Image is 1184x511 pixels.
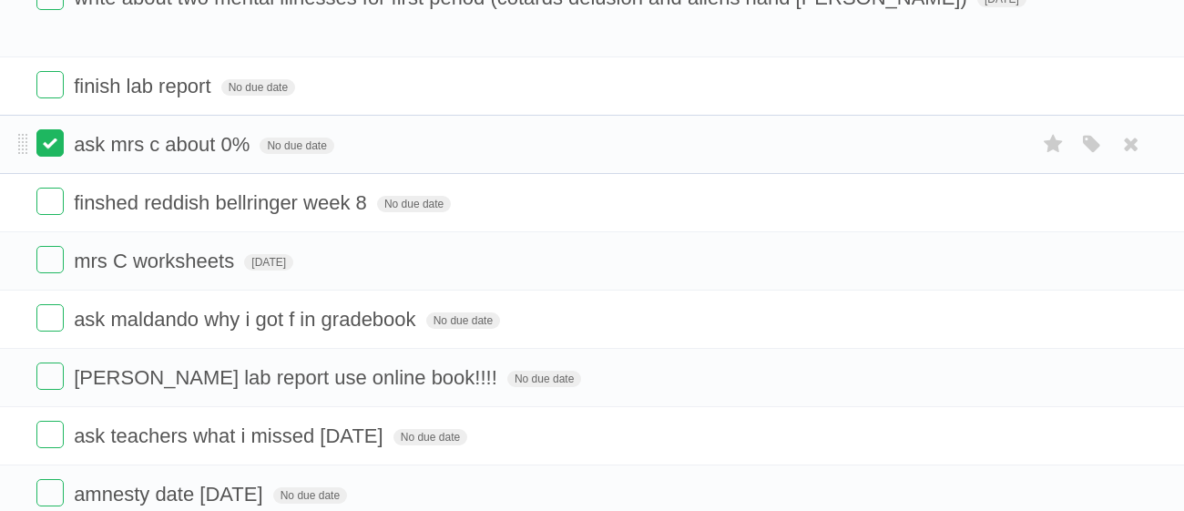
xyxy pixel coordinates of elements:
[36,129,64,157] label: Done
[74,75,215,97] span: finish lab report
[74,308,420,331] span: ask maldando why i got f in gradebook
[36,363,64,390] label: Done
[36,421,64,448] label: Done
[36,71,64,98] label: Done
[377,196,451,212] span: No due date
[74,366,502,389] span: [PERSON_NAME] lab report use online book!!!!
[36,479,64,506] label: Done
[74,424,388,447] span: ask teachers what i missed [DATE]
[74,191,372,214] span: finshed reddish bellringer week 8
[244,254,293,271] span: [DATE]
[426,312,500,329] span: No due date
[36,246,64,273] label: Done
[74,483,267,506] span: amnesty date [DATE]
[36,188,64,215] label: Done
[273,487,347,504] span: No due date
[507,371,581,387] span: No due date
[260,138,333,154] span: No due date
[74,133,254,156] span: ask mrs c about 0%
[74,250,239,272] span: mrs C worksheets
[393,429,467,445] span: No due date
[221,79,295,96] span: No due date
[1036,129,1071,159] label: Star task
[36,304,64,332] label: Done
